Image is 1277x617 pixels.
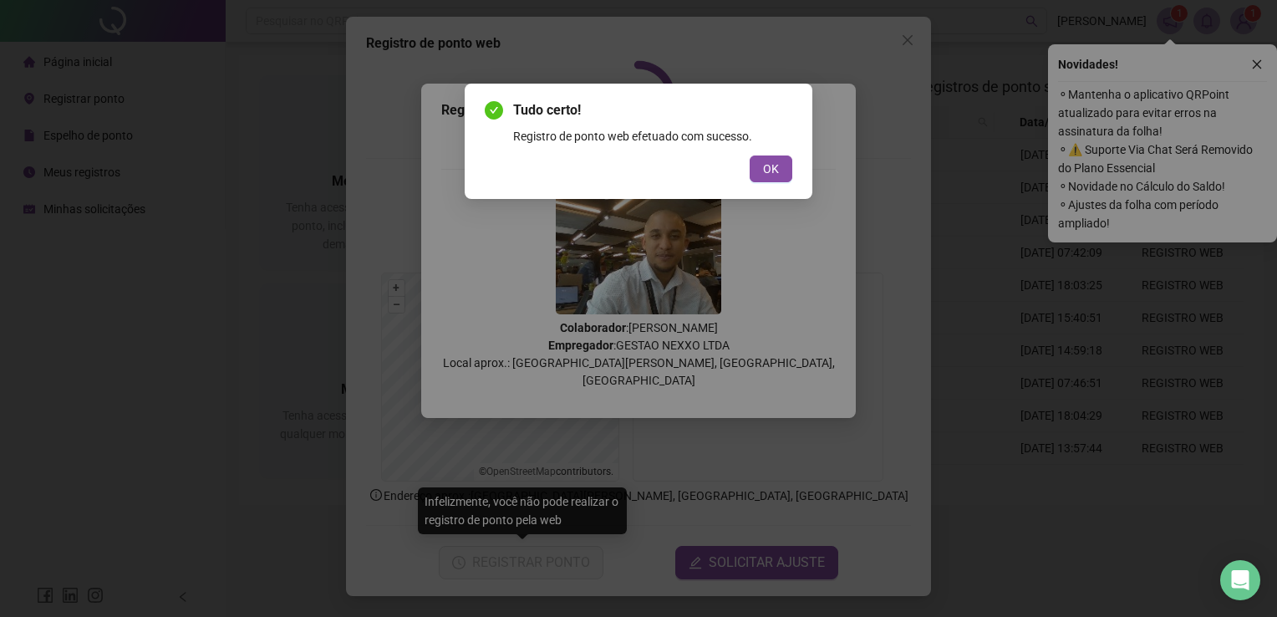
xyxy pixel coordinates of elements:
[485,101,503,120] span: check-circle
[1220,560,1260,600] div: Open Intercom Messenger
[513,127,792,145] div: Registro de ponto web efetuado com sucesso.
[763,160,779,178] span: OK
[750,156,792,182] button: OK
[513,100,792,120] span: Tudo certo!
